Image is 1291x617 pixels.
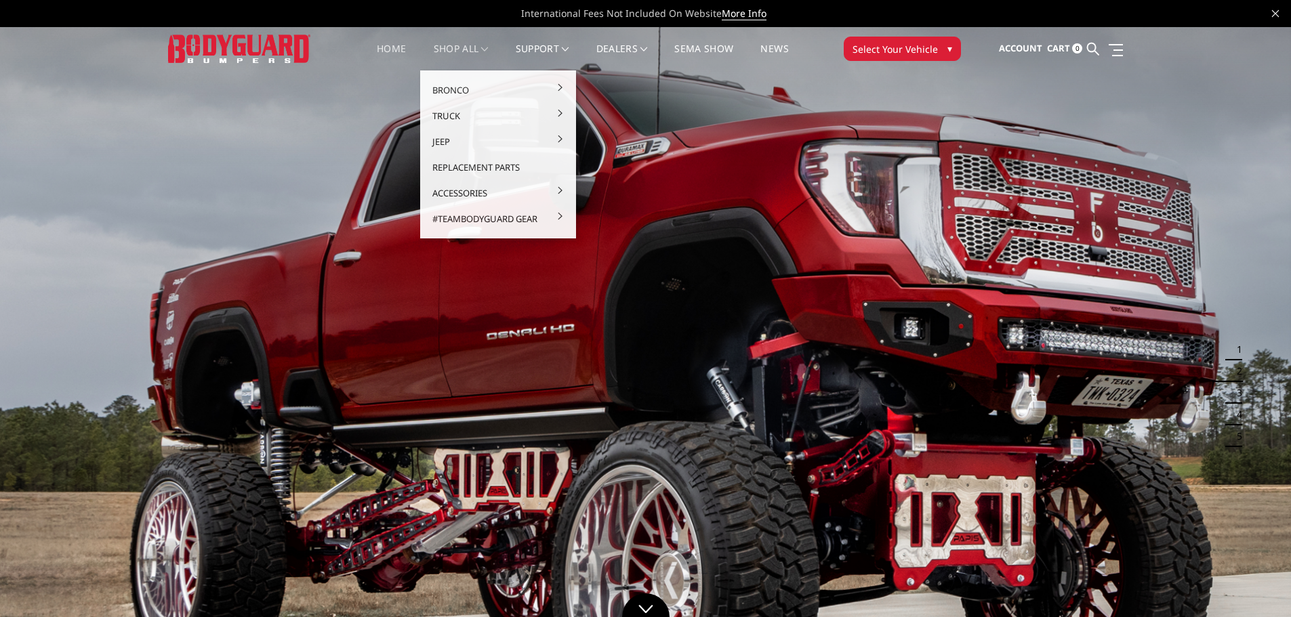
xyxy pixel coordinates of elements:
[168,35,310,62] img: BODYGUARD BUMPERS
[1229,339,1242,360] button: 1 of 5
[1229,404,1242,425] button: 4 of 5
[674,44,733,70] a: SEMA Show
[434,44,489,70] a: shop all
[426,154,571,180] a: Replacement Parts
[516,44,569,70] a: Support
[947,41,952,56] span: ▾
[853,42,938,56] span: Select Your Vehicle
[999,42,1042,54] span: Account
[426,129,571,154] a: Jeep
[1047,42,1070,54] span: Cart
[426,103,571,129] a: Truck
[1229,425,1242,447] button: 5 of 5
[426,180,571,206] a: Accessories
[377,44,406,70] a: Home
[844,37,961,61] button: Select Your Vehicle
[1229,382,1242,404] button: 3 of 5
[999,30,1042,67] a: Account
[1047,30,1082,67] a: Cart 0
[622,593,670,617] a: Click to Down
[596,44,648,70] a: Dealers
[1223,552,1291,617] iframe: Chat Widget
[760,44,788,70] a: News
[1072,43,1082,54] span: 0
[426,77,571,103] a: Bronco
[1229,360,1242,382] button: 2 of 5
[722,7,766,20] a: More Info
[426,206,571,232] a: #TeamBodyguard Gear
